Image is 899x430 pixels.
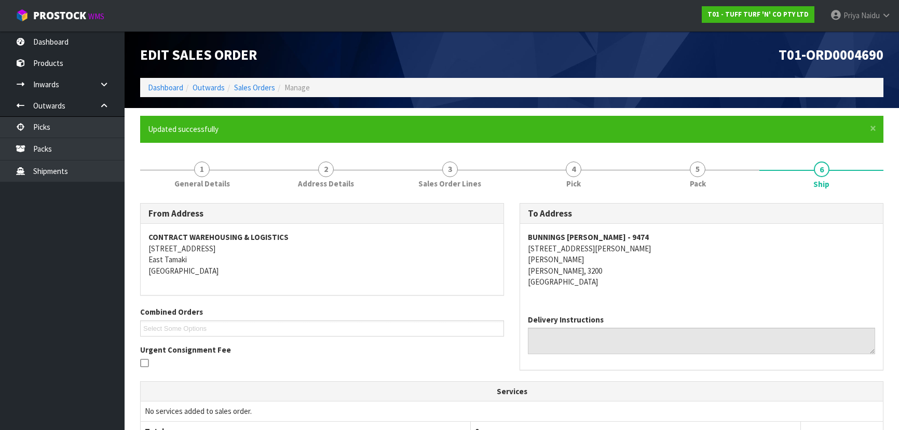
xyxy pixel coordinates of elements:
span: T01-ORD0004690 [779,46,883,63]
label: Combined Orders [140,306,203,317]
span: General Details [174,178,230,189]
span: 2 [318,162,334,177]
span: 4 [566,162,581,177]
span: Updated successfully [148,124,219,134]
span: Sales Order Lines [418,178,481,189]
a: Outwards [193,83,225,92]
span: Edit Sales Order [140,46,257,63]
span: Priya [843,10,860,20]
span: 5 [690,162,705,177]
h3: From Address [148,209,496,219]
strong: T01 - TUFF TURF 'N' CO PTY LTD [707,10,809,19]
label: Urgent Consignment Fee [140,344,231,355]
span: Pick [566,178,581,189]
strong: BUNNINGS [PERSON_NAME] - 9474 [528,232,649,242]
span: Ship [813,179,829,190]
a: Sales Orders [234,83,275,92]
a: T01 - TUFF TURF 'N' CO PTY LTD [702,6,814,23]
span: Manage [284,83,310,92]
h3: To Address [528,209,875,219]
span: × [870,121,876,136]
span: 1 [194,162,210,177]
span: ProStock [33,9,86,22]
span: 6 [814,162,829,177]
span: Address Details [298,178,354,189]
a: Dashboard [148,83,183,92]
td: No services added to sales order. [141,401,883,421]
span: Pack [690,178,706,189]
th: Services [141,382,883,401]
address: [STREET_ADDRESS] East Tamaki [GEOGRAPHIC_DATA] [148,232,496,276]
label: Delivery Instructions [528,314,604,325]
img: cube-alt.png [16,9,29,22]
strong: CONTRACT WAREHOUSING & LOGISTICS [148,232,289,242]
address: [STREET_ADDRESS][PERSON_NAME] [PERSON_NAME] [PERSON_NAME], 3200 [GEOGRAPHIC_DATA] [528,232,875,287]
span: Naidu [861,10,880,20]
span: 3 [442,162,458,177]
small: WMS [88,11,104,21]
